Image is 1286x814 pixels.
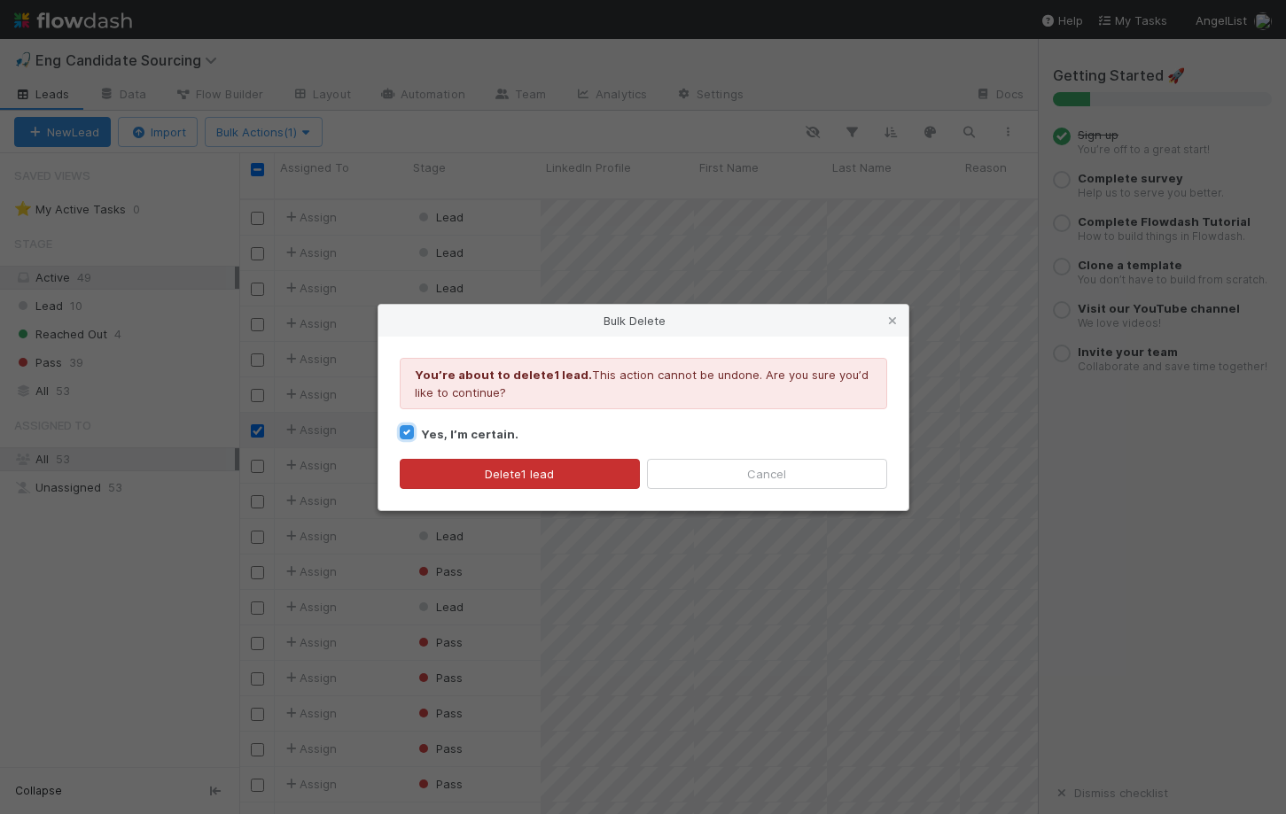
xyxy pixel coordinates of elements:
strong: Youʼre about to delete 1 lead . [415,368,592,382]
div: This action cannot be undone. Are you sure youʼd like to continue? [400,358,887,409]
button: Cancel [647,459,887,489]
div: Bulk Delete [378,305,908,337]
button: Delete1 lead [400,459,640,489]
strong: Yes, I’m certain. [421,427,518,441]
